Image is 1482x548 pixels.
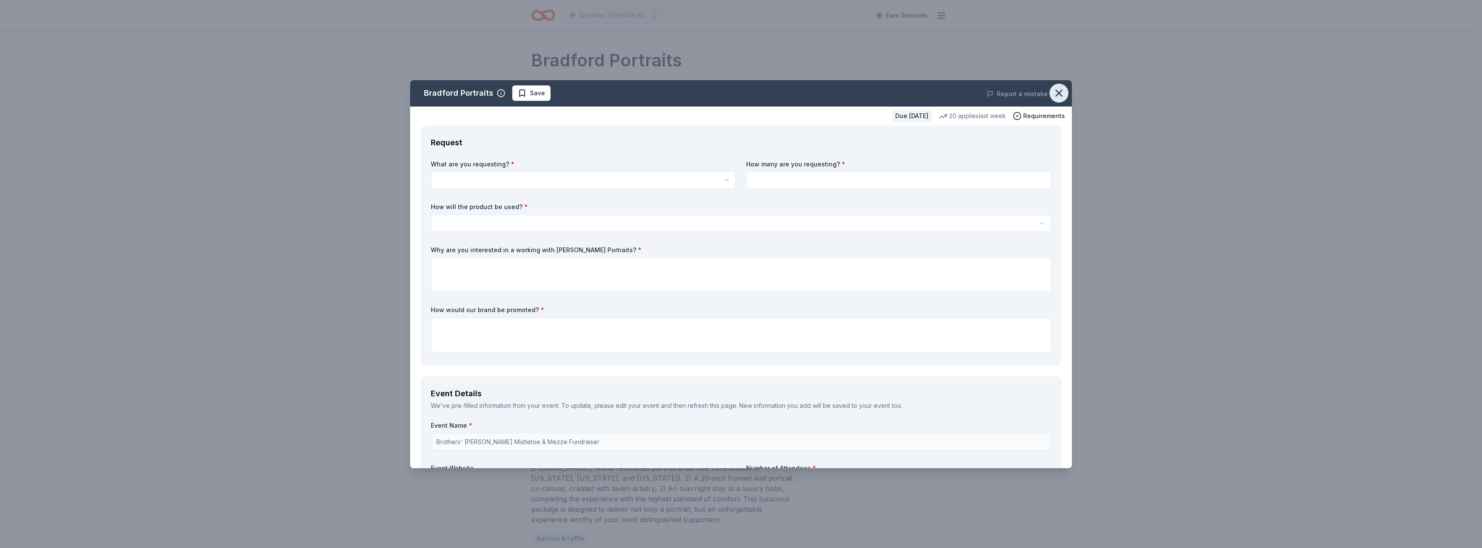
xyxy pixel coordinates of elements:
button: Save [512,85,551,101]
label: Why are you interested in a working with [PERSON_NAME] Portraits? [431,246,1051,254]
label: Event Website [431,464,736,473]
span: Save [530,88,545,98]
div: We've pre-filled information from your event. To update, please edit your event and then refresh ... [431,401,1051,411]
label: How would our brand be promoted? [431,306,1051,314]
div: Due [DATE] [892,110,932,122]
label: What are you requesting? [431,160,736,169]
label: Number of Attendees [746,464,1051,473]
span: Requirements [1023,111,1065,121]
div: 20 applies last week [939,111,1006,121]
button: Report a mistake [987,89,1048,99]
label: How will the product be used? [431,203,1051,211]
div: Bradford Portraits [424,86,493,100]
label: Event Name [431,421,1051,430]
div: Request [431,136,1051,150]
div: Event Details [431,387,1051,401]
label: How many are you requesting? [746,160,1051,169]
button: Requirements [1013,111,1065,121]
